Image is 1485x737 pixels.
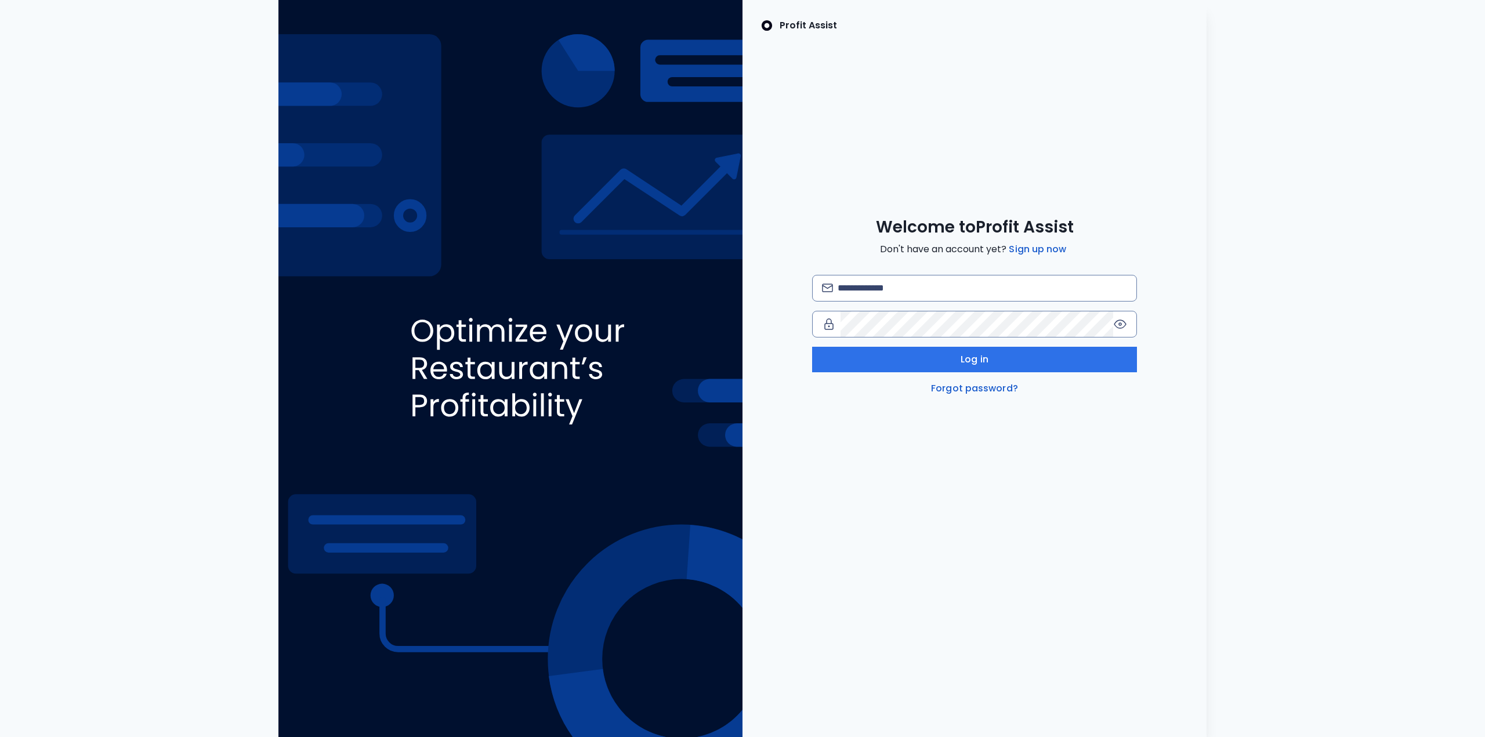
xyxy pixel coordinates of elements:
[876,217,1074,238] span: Welcome to Profit Assist
[929,382,1020,395] a: Forgot password?
[812,347,1137,372] button: Log in
[961,353,988,366] span: Log in
[822,284,833,292] img: email
[1006,242,1069,256] a: Sign up now
[761,19,773,32] img: SpotOn Logo
[780,19,837,32] p: Profit Assist
[880,242,1069,256] span: Don't have an account yet?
